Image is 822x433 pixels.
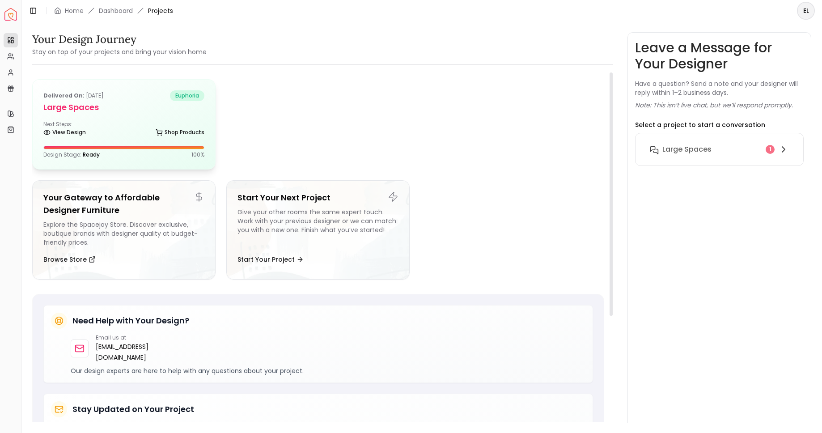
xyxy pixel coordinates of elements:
span: Projects [148,6,173,15]
img: Spacejoy Logo [4,8,17,21]
div: Next Steps: [43,121,204,139]
span: Ready [83,151,100,158]
a: View Design [43,126,86,139]
a: [EMAIL_ADDRESS][DOMAIN_NAME] [96,341,189,363]
nav: breadcrumb [54,6,173,15]
b: Delivered on: [43,92,85,99]
div: Explore the Spacejoy Store. Discover exclusive, boutique brands with designer quality at budget-f... [43,220,204,247]
button: EL [797,2,815,20]
a: Spacejoy [4,8,17,21]
h5: Need Help with Your Design? [72,314,189,327]
button: Start Your Project [237,250,304,268]
span: EL [798,3,814,19]
p: Select a project to start a conversation [635,120,765,129]
h6: Large Spaces [662,144,712,155]
h3: Leave a Message for Your Designer [635,40,804,72]
a: Shop Products [156,126,204,139]
a: Home [65,6,84,15]
a: Dashboard [99,6,133,15]
p: Our design experts are here to help with any questions about your project. [71,366,585,375]
p: Design Stage: [43,151,100,158]
span: euphoria [170,90,204,101]
h5: Large Spaces [43,101,204,114]
p: Have a question? Send a note and your designer will reply within 1–2 business days. [635,79,804,97]
div: 1 [766,145,775,154]
h5: Start Your Next Project [237,191,398,204]
p: 100 % [191,151,204,158]
div: Give your other rooms the same expert touch. Work with your previous designer or we can match you... [237,208,398,247]
a: Start Your Next ProjectGive your other rooms the same expert touch. Work with your previous desig... [226,180,410,280]
button: Browse Store [43,250,96,268]
h3: Your Design Journey [32,32,207,47]
h5: Stay Updated on Your Project [72,403,194,416]
h5: Your Gateway to Affordable Designer Furniture [43,191,204,216]
a: Your Gateway to Affordable Designer FurnitureExplore the Spacejoy Store. Discover exclusive, bout... [32,180,216,280]
small: Stay on top of your projects and bring your vision home [32,47,207,56]
p: Note: This isn’t live chat, but we’ll respond promptly. [635,101,793,110]
button: Large Spaces1 [643,140,797,158]
p: [DATE] [43,90,104,101]
p: Email us at [96,334,189,341]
